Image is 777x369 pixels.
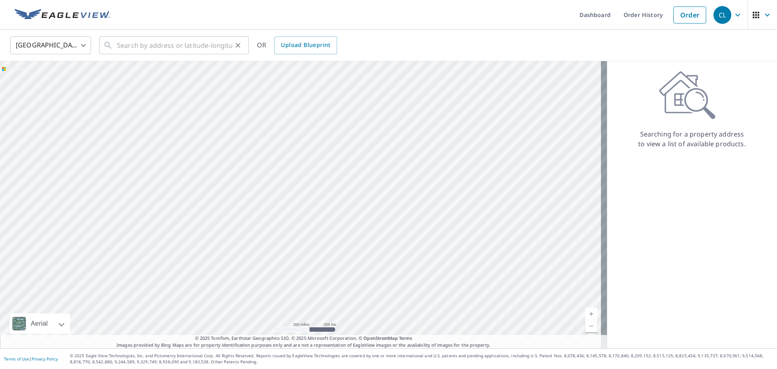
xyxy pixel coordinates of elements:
span: Upload Blueprint [281,40,330,50]
p: | [4,356,58,361]
a: Order [673,6,706,23]
span: © 2025 TomTom, Earthstar Geographics SIO, © 2025 Microsoft Corporation, © [195,335,412,342]
div: Aerial [10,314,70,334]
p: © 2025 Eagle View Technologies, Inc. and Pictometry International Corp. All Rights Reserved. Repo... [70,353,773,365]
div: OR [257,36,337,54]
a: Terms of Use [4,356,29,362]
p: Searching for a property address to view a list of available products. [638,129,746,149]
a: Upload Blueprint [274,36,337,54]
div: [GEOGRAPHIC_DATA] [10,34,91,57]
a: Privacy Policy [32,356,58,362]
button: Clear [232,40,244,51]
div: CL [713,6,731,24]
input: Search by address or latitude-longitude [117,34,232,57]
img: EV Logo [15,9,110,21]
a: OpenStreetMap [363,335,397,341]
a: Current Level 5, Zoom In [585,308,597,320]
div: Aerial [28,314,50,334]
a: Terms [399,335,412,341]
a: Current Level 5, Zoom Out [585,320,597,332]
